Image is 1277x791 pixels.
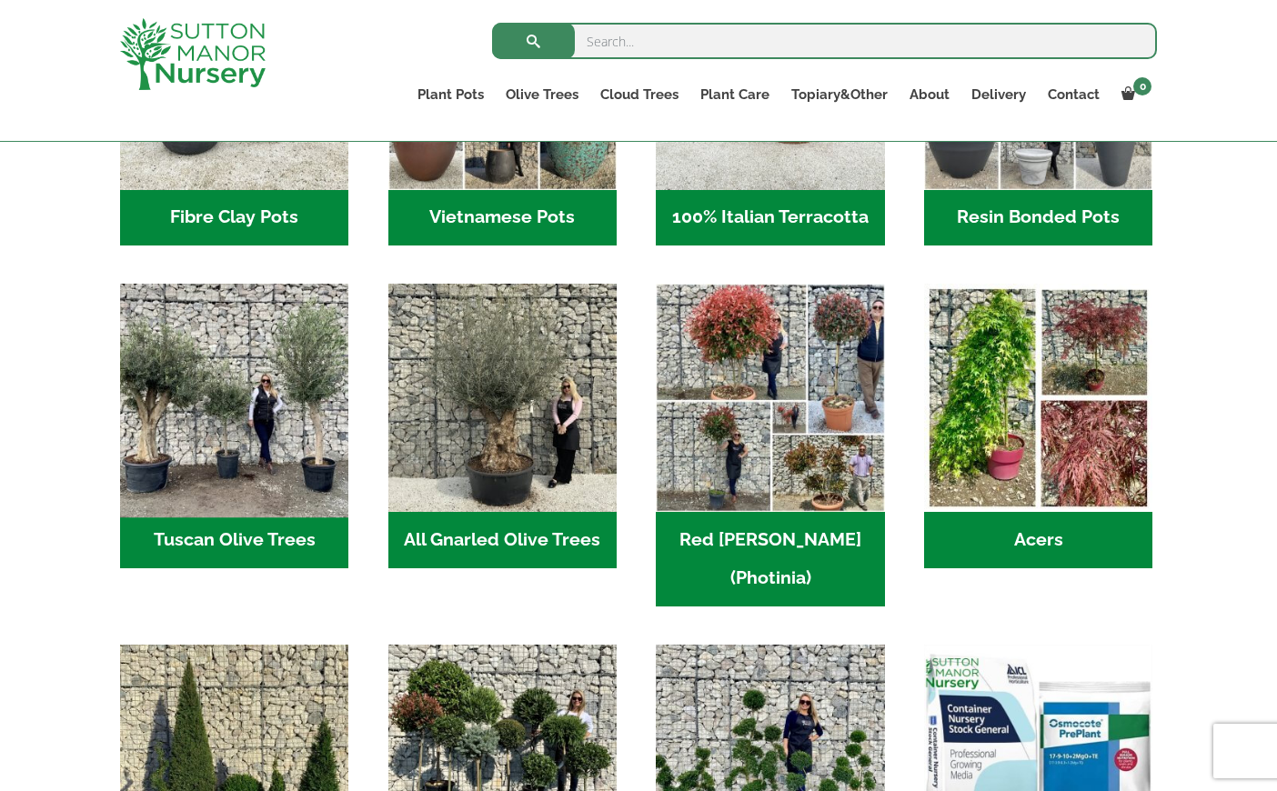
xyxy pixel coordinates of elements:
[388,284,617,512] img: Home - 5833C5B7 31D0 4C3A 8E42 DB494A1738DB
[589,82,689,107] a: Cloud Trees
[388,512,617,568] h2: All Gnarled Olive Trees
[656,190,884,246] h2: 100% Italian Terracotta
[1111,82,1157,107] a: 0
[924,512,1152,568] h2: Acers
[120,284,348,568] a: Visit product category Tuscan Olive Trees
[120,18,266,90] img: logo
[924,284,1152,568] a: Visit product category Acers
[924,284,1152,512] img: Home - Untitled Project 4
[780,82,899,107] a: Topiary&Other
[495,82,589,107] a: Olive Trees
[407,82,495,107] a: Plant Pots
[120,190,348,246] h2: Fibre Clay Pots
[388,284,617,568] a: Visit product category All Gnarled Olive Trees
[656,284,884,512] img: Home - F5A23A45 75B5 4929 8FB2 454246946332
[120,512,348,568] h2: Tuscan Olive Trees
[1037,82,1111,107] a: Contact
[924,190,1152,246] h2: Resin Bonded Pots
[899,82,960,107] a: About
[1133,77,1151,95] span: 0
[115,278,355,518] img: Home - 7716AD77 15EA 4607 B135 B37375859F10
[388,190,617,246] h2: Vietnamese Pots
[960,82,1037,107] a: Delivery
[656,284,884,606] a: Visit product category Red Robin (Photinia)
[492,23,1157,59] input: Search...
[656,512,884,606] h2: Red [PERSON_NAME] (Photinia)
[689,82,780,107] a: Plant Care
